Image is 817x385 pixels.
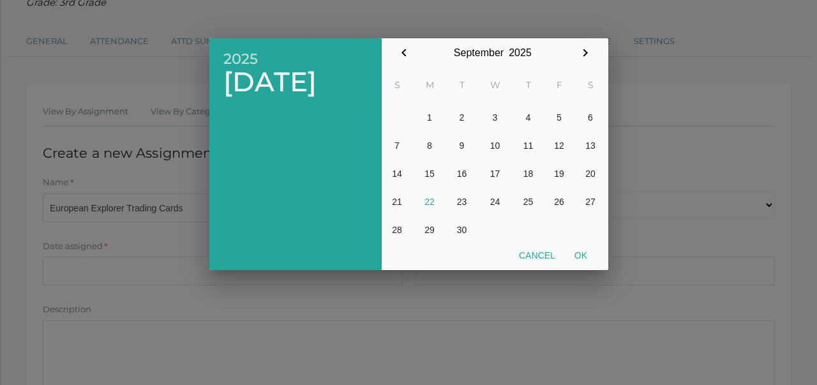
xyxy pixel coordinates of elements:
button: 6 [575,103,606,132]
button: 9 [447,132,477,160]
button: 13 [575,132,606,160]
abbr: Friday [557,79,562,91]
button: 2 [447,103,477,132]
abbr: Saturday [588,79,594,91]
button: 20 [575,160,606,188]
button: 8 [413,132,447,160]
button: 21 [382,188,413,216]
button: 14 [382,160,413,188]
button: 5 [544,103,575,132]
button: 28 [382,216,413,244]
button: 11 [513,132,544,160]
button: 3 [477,103,513,132]
button: 17 [477,160,513,188]
button: 29 [413,216,447,244]
button: 7 [382,132,413,160]
button: 10 [477,132,513,160]
button: 27 [575,188,606,216]
button: Ok [565,244,597,267]
button: 25 [513,188,544,216]
button: 16 [447,160,477,188]
button: 26 [544,188,575,216]
button: Cancel [509,244,565,267]
button: 19 [544,160,575,188]
button: 4 [513,103,544,132]
abbr: Wednesday [490,79,500,91]
button: 24 [477,188,513,216]
button: 12 [544,132,575,160]
button: 18 [513,160,544,188]
abbr: Tuesday [460,79,465,91]
button: 15 [413,160,447,188]
abbr: Thursday [526,79,531,91]
button: 30 [447,216,477,244]
abbr: Monday [426,79,434,91]
button: 22 [413,188,447,216]
abbr: Sunday [394,79,400,91]
span: 2025 [223,51,368,67]
button: 23 [447,188,477,216]
button: 1 [413,103,447,132]
span: [DATE] [223,67,368,97]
